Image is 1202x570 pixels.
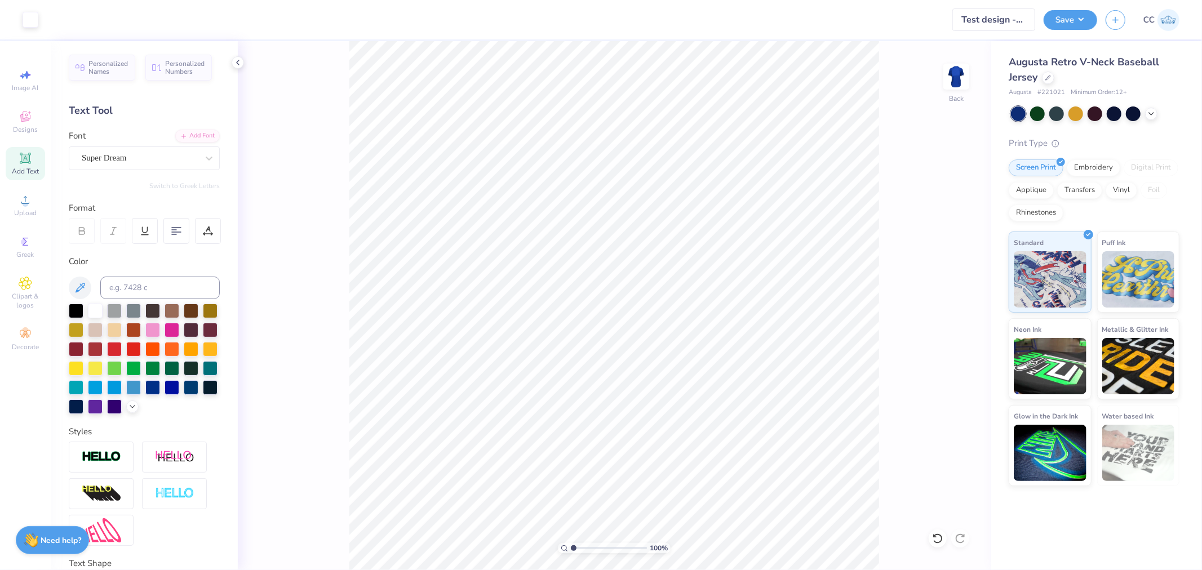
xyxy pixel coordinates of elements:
[12,83,39,92] span: Image AI
[1067,159,1120,176] div: Embroidery
[945,65,968,88] img: Back
[1014,425,1086,481] img: Glow in the Dark Ink
[69,202,221,215] div: Format
[650,543,668,553] span: 100 %
[1014,338,1086,394] img: Neon Ink
[1102,410,1154,422] span: Water based Ink
[1102,425,1175,481] img: Water based Ink
[82,451,121,464] img: Stroke
[1009,182,1054,199] div: Applique
[149,181,220,190] button: Switch to Greek Letters
[12,167,39,176] span: Add Text
[949,93,964,104] div: Back
[155,487,194,500] img: Negative Space
[12,342,39,351] span: Decorate
[1102,323,1169,335] span: Metallic & Glitter Ink
[1057,182,1102,199] div: Transfers
[1141,182,1167,199] div: Foil
[1157,9,1179,31] img: Cyril Cabanete
[88,60,128,75] span: Personalized Names
[82,485,121,503] img: 3d Illusion
[100,277,220,299] input: e.g. 7428 c
[69,557,220,570] div: Text Shape
[1102,237,1126,248] span: Puff Ink
[1143,14,1155,26] span: CC
[952,8,1035,31] input: Untitled Design
[1124,159,1178,176] div: Digital Print
[69,425,220,438] div: Styles
[1014,237,1044,248] span: Standard
[1102,338,1175,394] img: Metallic & Glitter Ink
[13,125,38,134] span: Designs
[175,130,220,142] div: Add Font
[14,208,37,217] span: Upload
[1014,410,1078,422] span: Glow in the Dark Ink
[1009,88,1032,97] span: Augusta
[69,103,220,118] div: Text Tool
[6,292,45,310] span: Clipart & logos
[41,535,82,546] strong: Need help?
[155,450,194,464] img: Shadow
[1009,204,1063,221] div: Rhinestones
[1106,182,1137,199] div: Vinyl
[1143,9,1179,31] a: CC
[69,130,86,142] label: Font
[1009,159,1063,176] div: Screen Print
[1037,88,1065,97] span: # 221021
[17,250,34,259] span: Greek
[1044,10,1097,30] button: Save
[82,518,121,542] img: Free Distort
[1009,137,1179,150] div: Print Type
[1009,55,1159,84] span: Augusta Retro V-Neck Baseball Jersey
[1014,323,1041,335] span: Neon Ink
[1102,251,1175,308] img: Puff Ink
[69,255,220,268] div: Color
[1071,88,1127,97] span: Minimum Order: 12 +
[1014,251,1086,308] img: Standard
[165,60,205,75] span: Personalized Numbers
